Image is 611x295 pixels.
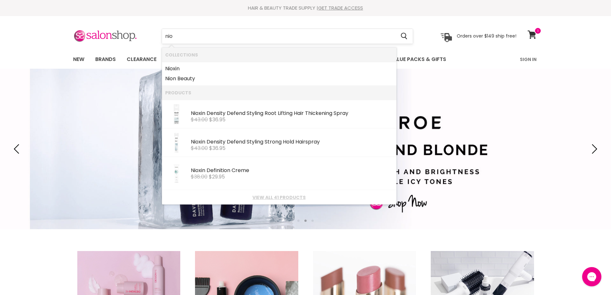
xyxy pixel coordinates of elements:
[162,29,413,44] form: Product
[65,50,546,69] nav: Main
[396,29,413,44] button: Search
[165,103,188,126] img: Nioxin_Density_Defend_Styling_Root_Lifting_Spray_Hair_Thickening_Spray_150ml_1.webp
[311,220,314,222] li: Page dot 3
[165,132,188,154] img: NioxinDensityDefendStylingStrongHoldHairspray400ml_1.webp
[165,65,173,72] b: Nio
[162,190,396,204] li: View All
[165,64,393,74] a: xin
[165,74,393,84] a: n Beauty
[162,62,396,74] li: Collections: Nioxin
[191,109,199,117] b: Nio
[11,143,24,155] button: Previous
[191,110,393,117] div: xin Density Defend Styling Root Lifting Hair Thickening Spray
[68,53,89,66] a: New
[191,138,199,145] b: Nio
[191,173,208,180] s: $38.00
[167,160,185,187] img: Nioxin_Definition_Creme_200x.jpg
[304,220,307,222] li: Page dot 2
[165,195,393,200] a: View all 41 products
[162,74,396,85] li: Collections: Nion Beauty
[209,144,225,152] span: $36.95
[191,139,393,146] div: xin Density Defend Styling Strong Hold Hairspray
[579,265,605,289] iframe: Gorgias live chat messenger
[90,53,121,66] a: Brands
[209,173,225,180] span: $29.95
[318,4,363,11] a: GET TRADE ACCESS
[162,48,396,62] li: Collections
[162,128,396,157] li: Products: Nioxin Density Defend Styling Strong Hold Hairspray
[165,75,173,82] b: Nio
[516,53,540,66] a: Sign In
[191,144,208,152] s: $43.00
[162,85,396,100] li: Products
[191,116,208,123] s: $43.00
[162,29,396,44] input: Search
[191,167,199,174] b: Nio
[162,157,396,190] li: Products: Nioxin Definition Creme
[65,5,546,11] div: HAIR & BEAUTY TRADE SUPPLY |
[122,53,161,66] a: Clearance
[457,33,516,39] p: Orders over $149 ship free!
[191,168,393,174] div: xin Definition Creme
[209,116,225,123] span: $36.95
[162,100,396,128] li: Products: Nioxin Density Defend Styling Root Lifting Hair Thickening Spray
[297,220,300,222] li: Page dot 1
[68,50,484,69] ul: Main menu
[385,53,451,66] a: Value Packs & Gifts
[587,143,600,155] button: Next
